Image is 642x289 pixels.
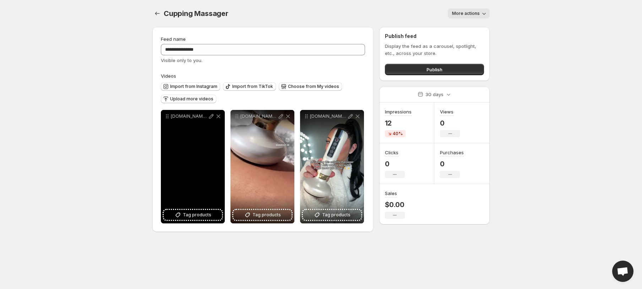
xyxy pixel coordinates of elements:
[279,82,342,91] button: Choose from My videos
[452,11,480,16] span: More actions
[385,160,405,168] p: 0
[385,200,405,209] p: $0.00
[161,82,220,91] button: Import from Instagram
[385,33,484,40] h2: Publish feed
[385,64,484,75] button: Publish
[440,108,453,115] h3: Views
[288,84,339,89] span: Choose from My videos
[440,160,464,168] p: 0
[310,113,347,119] p: [DOMAIN_NAME][EMAIL_ADDRESS][DOMAIN_NAME]_1745351260393
[171,113,208,119] p: [DOMAIN_NAME]_@gliterbenefit_1745351208999
[385,190,397,197] h3: Sales
[385,43,484,57] p: Display the feed as a carousel, spotlight, etc., across your store.
[385,119,412,127] p: 12
[385,108,412,115] h3: Impressions
[322,211,350,218] span: Tag products
[448,9,490,18] button: More actions
[183,211,211,218] span: Tag products
[440,149,464,156] h3: Purchases
[303,210,361,220] button: Tag products
[240,113,277,119] p: [DOMAIN_NAME]_@aurabeauty_md1_1745351228258
[232,84,273,89] span: Import from TikTok
[161,57,202,63] span: Visible only to you.
[161,110,225,223] div: [DOMAIN_NAME]_@gliterbenefit_1745351208999Tag products
[385,149,398,156] h3: Clicks
[152,9,162,18] button: Settings
[425,91,444,98] p: 30 days
[223,82,276,91] button: Import from TikTok
[161,36,186,42] span: Feed name
[161,73,176,79] span: Videos
[164,9,228,18] span: Cupping Massager
[170,96,213,102] span: Upload more videos
[230,110,294,223] div: [DOMAIN_NAME]_@aurabeauty_md1_1745351228258Tag products
[170,84,217,89] span: Import from Instagram
[300,110,364,223] div: [DOMAIN_NAME][EMAIL_ADDRESS][DOMAIN_NAME]_1745351260393Tag products
[426,66,442,73] span: Publish
[252,211,281,218] span: Tag products
[612,261,633,282] a: Open chat
[164,210,222,220] button: Tag products
[440,119,460,127] p: 0
[393,131,403,137] span: 40%
[233,210,292,220] button: Tag products
[161,95,216,103] button: Upload more videos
